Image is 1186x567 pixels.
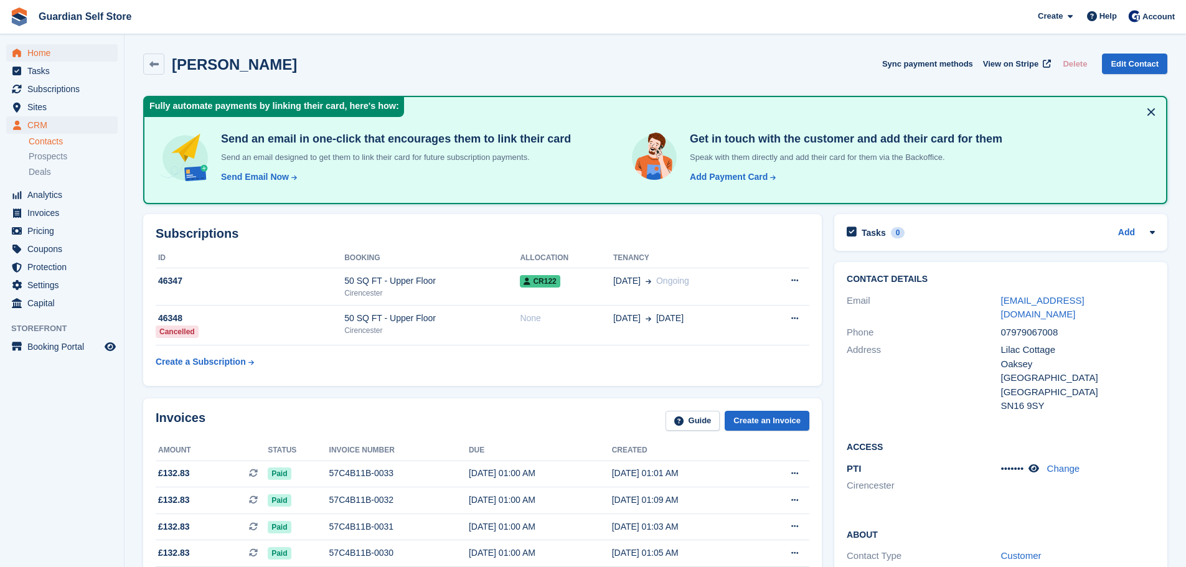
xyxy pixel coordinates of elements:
a: Customer [1001,550,1042,561]
span: Protection [27,258,102,276]
a: menu [6,294,118,312]
div: 46348 [156,312,344,325]
th: Tenancy [613,248,760,268]
a: Contacts [29,136,118,148]
span: Capital [27,294,102,312]
div: Create a Subscription [156,355,246,368]
span: Create [1038,10,1063,22]
div: 57C4B11B-0030 [329,546,469,560]
th: Allocation [520,248,613,268]
span: Help [1099,10,1117,22]
span: Ongoing [656,276,689,286]
p: Speak with them directly and add their card for them via the Backoffice. [685,151,1002,164]
span: Analytics [27,186,102,204]
div: SN16 9SY [1001,399,1155,413]
div: Lilac Cottage [1001,343,1155,357]
div: Oaksey [1001,357,1155,372]
img: stora-icon-8386f47178a22dfd0bd8f6a31ec36ba5ce8667c1dd55bd0f319d3a0aa187defe.svg [10,7,29,26]
h2: [PERSON_NAME] [172,56,297,73]
th: ID [156,248,344,268]
div: [GEOGRAPHIC_DATA] [1001,371,1155,385]
span: Tasks [27,62,102,80]
a: Change [1047,463,1080,474]
div: [DATE] 01:00 AM [469,467,612,480]
a: menu [6,222,118,240]
li: Cirencester [847,479,1000,493]
div: Cancelled [156,326,199,338]
span: Booking Portal [27,338,102,355]
a: View on Stripe [978,54,1053,74]
span: Paid [268,547,291,560]
div: [DATE] 01:00 AM [469,520,612,533]
span: Paid [268,467,291,480]
a: menu [6,98,118,116]
th: Amount [156,441,268,461]
a: menu [6,276,118,294]
h2: Invoices [156,411,205,431]
h2: Access [847,440,1155,452]
span: £132.83 [158,494,190,507]
div: [DATE] 01:01 AM [612,467,754,480]
div: [DATE] 01:00 AM [469,546,612,560]
a: Add Payment Card [685,171,777,184]
span: [DATE] [656,312,684,325]
h4: Get in touch with the customer and add their card for them [685,132,1002,146]
a: Deals [29,166,118,179]
div: [DATE] 01:09 AM [612,494,754,507]
span: Paid [268,521,291,533]
span: View on Stripe [983,58,1038,70]
span: CR122 [520,275,560,288]
a: menu [6,62,118,80]
span: CRM [27,116,102,134]
span: [DATE] [613,274,641,288]
div: [DATE] 01:03 AM [612,520,754,533]
span: Invoices [27,204,102,222]
span: Account [1142,11,1175,23]
a: menu [6,186,118,204]
a: menu [6,204,118,222]
a: Add [1118,226,1135,240]
a: [EMAIL_ADDRESS][DOMAIN_NAME] [1001,295,1085,320]
h2: Tasks [862,227,886,238]
div: 46347 [156,274,344,288]
a: menu [6,338,118,355]
a: Guide [666,411,720,431]
span: [DATE] [613,312,641,325]
span: £132.83 [158,520,190,533]
img: Tom Scott [1128,10,1141,22]
div: 0 [891,227,905,238]
th: Booking [344,248,520,268]
div: Address [847,343,1000,413]
div: 50 SQ FT - Upper Floor [344,312,520,325]
span: Coupons [27,240,102,258]
span: Sites [27,98,102,116]
div: [GEOGRAPHIC_DATA] [1001,385,1155,400]
div: 57C4B11B-0031 [329,520,469,533]
h4: Send an email in one-click that encourages them to link their card [216,132,571,146]
a: menu [6,116,118,134]
a: Prospects [29,150,118,163]
th: Invoice number [329,441,469,461]
div: Email [847,294,1000,322]
a: menu [6,44,118,62]
div: Contact Type [847,549,1000,563]
div: Cirencester [344,288,520,299]
a: Preview store [103,339,118,354]
div: None [520,312,613,325]
div: 57C4B11B-0032 [329,494,469,507]
div: [DATE] 01:00 AM [469,494,612,507]
th: Status [268,441,329,461]
a: Create a Subscription [156,350,254,373]
button: Delete [1058,54,1092,74]
h2: Contact Details [847,274,1155,284]
div: Cirencester [344,325,520,336]
span: Pricing [27,222,102,240]
span: Home [27,44,102,62]
a: Edit Contact [1102,54,1167,74]
a: menu [6,258,118,276]
a: menu [6,80,118,98]
img: send-email-b5881ef4c8f827a638e46e229e590028c7e36e3a6c99d2365469aff88783de13.svg [159,132,211,184]
div: Send Email Now [221,171,289,184]
div: 57C4B11B-0033 [329,467,469,480]
span: Deals [29,166,51,178]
